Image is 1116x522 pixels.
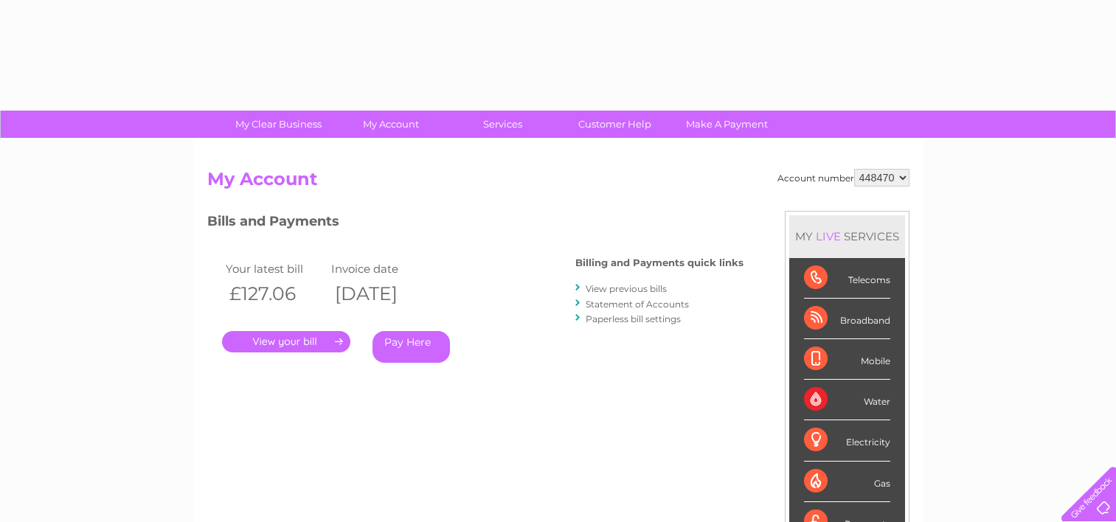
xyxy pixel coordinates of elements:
[789,215,905,257] div: MY SERVICES
[442,111,564,138] a: Services
[804,380,890,420] div: Water
[372,331,450,363] a: Pay Here
[222,259,328,279] td: Your latest bill
[586,299,689,310] a: Statement of Accounts
[804,420,890,461] div: Electricity
[666,111,788,138] a: Make A Payment
[586,313,681,324] a: Paperless bill settings
[804,299,890,339] div: Broadband
[554,111,676,138] a: Customer Help
[804,258,890,299] div: Telecoms
[218,111,339,138] a: My Clear Business
[207,169,909,197] h2: My Account
[222,331,350,352] a: .
[327,279,434,309] th: [DATE]
[327,259,434,279] td: Invoice date
[804,339,890,380] div: Mobile
[222,279,328,309] th: £127.06
[586,283,667,294] a: View previous bills
[777,169,909,187] div: Account number
[813,229,844,243] div: LIVE
[804,462,890,502] div: Gas
[207,211,744,237] h3: Bills and Payments
[330,111,451,138] a: My Account
[575,257,744,268] h4: Billing and Payments quick links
